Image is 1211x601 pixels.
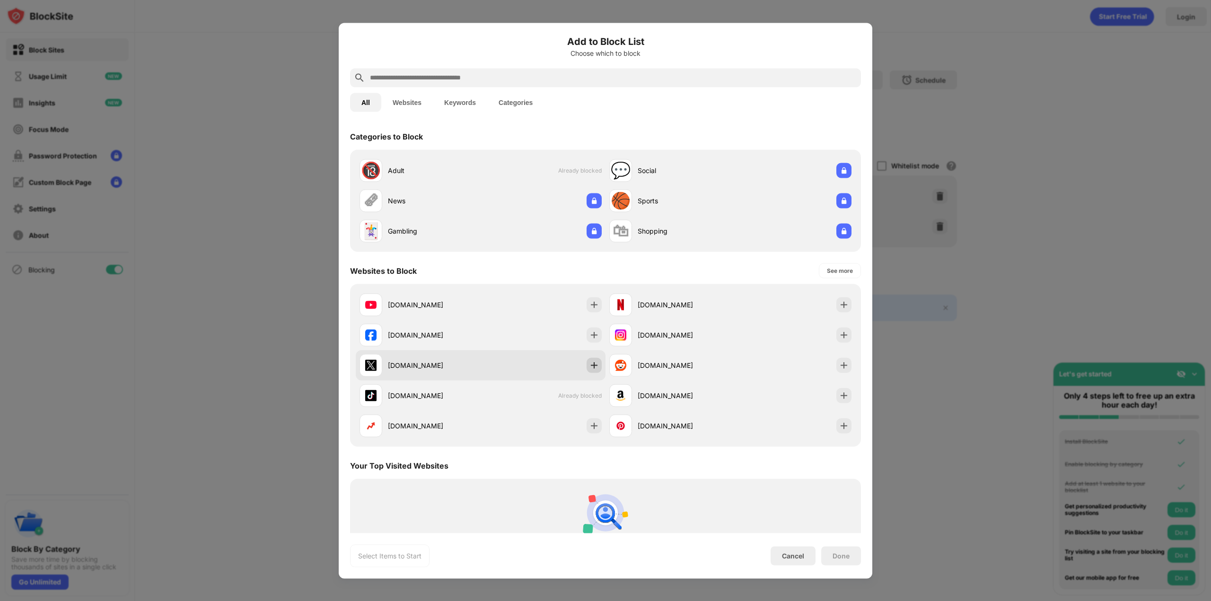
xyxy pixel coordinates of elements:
div: [DOMAIN_NAME] [638,330,730,340]
img: favicons [365,359,377,371]
div: [DOMAIN_NAME] [388,421,481,431]
img: favicons [615,359,626,371]
img: favicons [365,299,377,310]
div: Adult [388,165,481,175]
img: search.svg [354,72,365,83]
h6: Add to Block List [350,34,861,48]
img: favicons [365,420,377,431]
div: 🗞 [363,191,379,210]
div: 🃏 [361,221,381,241]
div: Done [833,552,850,559]
div: Sports [638,196,730,206]
span: Already blocked [558,392,602,399]
div: [DOMAIN_NAME] [638,391,730,401]
div: 🛍 [613,221,629,241]
div: 🏀 [611,191,631,210]
div: [DOMAIN_NAME] [388,300,481,310]
div: See more [827,266,853,275]
div: Shopping [638,226,730,236]
div: Cancel [782,552,804,560]
div: Websites to Block [350,266,417,275]
div: Gambling [388,226,481,236]
div: Social [638,165,730,175]
div: Your Top Visited Websites [350,461,448,470]
div: 💬 [611,161,631,180]
div: 🔞 [361,161,381,180]
img: favicons [615,299,626,310]
img: favicons [615,390,626,401]
span: Already blocked [558,167,602,174]
img: favicons [365,329,377,340]
div: News [388,196,481,206]
button: Keywords [433,93,487,112]
button: All [350,93,381,112]
button: Categories [487,93,544,112]
img: favicons [615,420,626,431]
div: [DOMAIN_NAME] [638,300,730,310]
div: [DOMAIN_NAME] [388,330,481,340]
button: Websites [381,93,433,112]
img: favicons [365,390,377,401]
img: favicons [615,329,626,340]
div: Categories to Block [350,131,423,141]
img: personal-suggestions.svg [583,490,628,535]
div: [DOMAIN_NAME] [638,360,730,370]
div: Select Items to Start [358,551,421,560]
div: [DOMAIN_NAME] [388,391,481,401]
div: Choose which to block [350,49,861,57]
div: [DOMAIN_NAME] [638,421,730,431]
div: [DOMAIN_NAME] [388,360,481,370]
